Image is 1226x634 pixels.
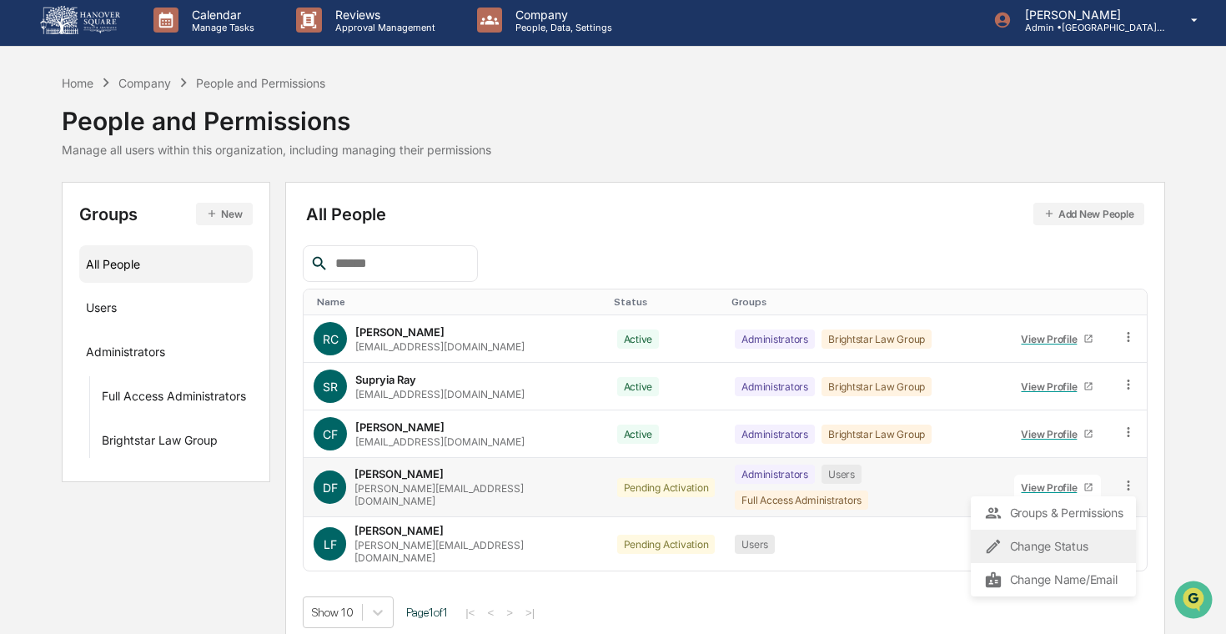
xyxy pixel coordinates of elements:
[196,76,325,90] div: People and Permissions
[17,343,30,356] div: 🖐️
[735,377,815,396] div: Administrators
[1021,380,1083,393] div: View Profile
[17,375,30,388] div: 🔎
[1014,421,1101,447] a: View Profile
[323,332,339,346] span: RC
[17,211,43,238] img: Cece Ferraez
[138,272,144,285] span: •
[102,389,246,409] div: Full Access Administrators
[354,482,597,507] div: [PERSON_NAME][EMAIL_ADDRESS][DOMAIN_NAME]
[1014,475,1101,501] a: View Profile
[520,606,540,620] button: >|
[1011,296,1104,308] div: Toggle SortBy
[52,272,135,285] span: [PERSON_NAME]
[354,539,597,564] div: [PERSON_NAME][EMAIL_ADDRESS][DOMAIN_NAME]
[731,296,997,308] div: Toggle SortBy
[614,296,719,308] div: Toggle SortBy
[17,35,304,62] p: How can we help?
[10,335,114,365] a: 🖐️Preclearance
[617,478,716,497] div: Pending Activation
[75,128,274,144] div: Start new chat
[822,425,932,444] div: Brightstar Law Group
[33,373,105,390] span: Data Lookup
[138,227,144,240] span: •
[75,144,229,158] div: We're available if you need us!
[10,366,112,396] a: 🔎Data Lookup
[62,76,93,90] div: Home
[306,203,1143,225] div: All People
[502,22,621,33] p: People, Data, Settings
[317,296,600,308] div: Toggle SortBy
[1124,296,1140,308] div: Toggle SortBy
[62,93,491,136] div: People and Permissions
[617,535,716,554] div: Pending Activation
[502,8,621,22] p: Company
[86,250,246,278] div: All People
[17,256,43,283] img: Cece Ferraez
[1012,22,1167,33] p: Admin • [GEOGRAPHIC_DATA] Wealth Advisors
[1014,374,1101,400] a: View Profile
[1173,579,1218,624] iframe: Open customer support
[114,335,214,365] a: 🗄️Attestations
[62,143,491,157] div: Manage all users within this organization, including managing their permissions
[1021,428,1083,440] div: View Profile
[1014,326,1101,352] a: View Profile
[984,570,1123,590] div: Change Name/Email
[178,8,263,22] p: Calendar
[148,227,195,240] span: 11:14 AM
[322,8,444,22] p: Reviews
[148,272,182,285] span: [DATE]
[102,433,218,453] div: Brightstar Law Group
[86,345,165,365] div: Administrators
[735,491,868,510] div: Full Access Administrators
[40,6,120,34] img: logo
[355,340,525,353] div: [EMAIL_ADDRESS][DOMAIN_NAME]
[735,465,815,484] div: Administrators
[501,606,518,620] button: >
[322,22,444,33] p: Approval Management
[822,465,862,484] div: Users
[1021,481,1083,494] div: View Profile
[35,128,65,158] img: 8933085812038_c878075ebb4cc5468115_72.jpg
[354,524,444,537] div: [PERSON_NAME]
[735,535,775,554] div: Users
[1021,333,1083,345] div: View Profile
[79,203,253,225] div: Groups
[323,427,338,441] span: CF
[355,325,445,339] div: [PERSON_NAME]
[354,467,444,481] div: [PERSON_NAME]
[118,76,171,90] div: Company
[984,503,1123,523] div: Groups & Permissions
[822,377,932,396] div: Brightstar Law Group
[259,182,304,202] button: See all
[984,536,1123,556] div: Change Status
[355,435,525,448] div: [EMAIL_ADDRESS][DOMAIN_NAME]
[323,481,338,495] span: DF
[460,606,480,620] button: |<
[406,606,448,619] span: Page 1 of 1
[118,413,202,426] a: Powered byPylon
[323,380,338,394] span: SR
[17,128,47,158] img: 1746055101610-c473b297-6a78-478c-a979-82029cc54cd1
[166,414,202,426] span: Pylon
[355,373,416,386] div: Supryia Ray
[822,330,932,349] div: Brightstar Law Group
[17,185,112,199] div: Past conversations
[482,606,499,620] button: <
[735,425,815,444] div: Administrators
[121,343,134,356] div: 🗄️
[86,300,117,320] div: Users
[735,330,815,349] div: Administrators
[617,377,660,396] div: Active
[355,420,445,434] div: [PERSON_NAME]
[617,425,660,444] div: Active
[355,388,525,400] div: [EMAIL_ADDRESS][DOMAIN_NAME]
[617,330,660,349] div: Active
[196,203,252,225] button: New
[1033,203,1144,225] button: Add New People
[52,227,135,240] span: [PERSON_NAME]
[33,341,108,358] span: Preclearance
[324,537,337,551] span: LF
